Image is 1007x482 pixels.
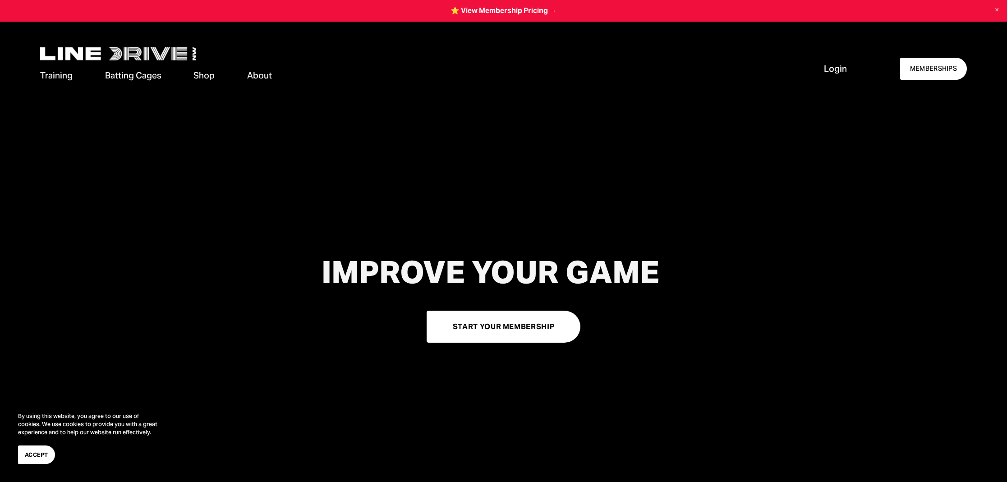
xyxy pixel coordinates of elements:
span: Accept [25,450,48,459]
h1: IMPROVE YOUR GAME [241,255,740,290]
span: Batting Cages [105,69,161,82]
img: LineDrive NorthWest [40,47,196,60]
a: Login [824,63,847,75]
a: folder dropdown [105,69,161,83]
button: Accept [18,445,55,464]
a: folder dropdown [247,69,272,83]
span: About [247,69,272,82]
p: By using this website, you agree to our use of cookies. We use cookies to provide you with a grea... [18,412,162,436]
a: folder dropdown [40,69,73,83]
a: Shop [193,69,215,83]
span: Training [40,69,73,82]
a: START YOUR MEMBERSHIP [427,311,581,343]
section: Cookie banner [9,403,171,473]
a: MEMBERSHIPS [900,58,966,80]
